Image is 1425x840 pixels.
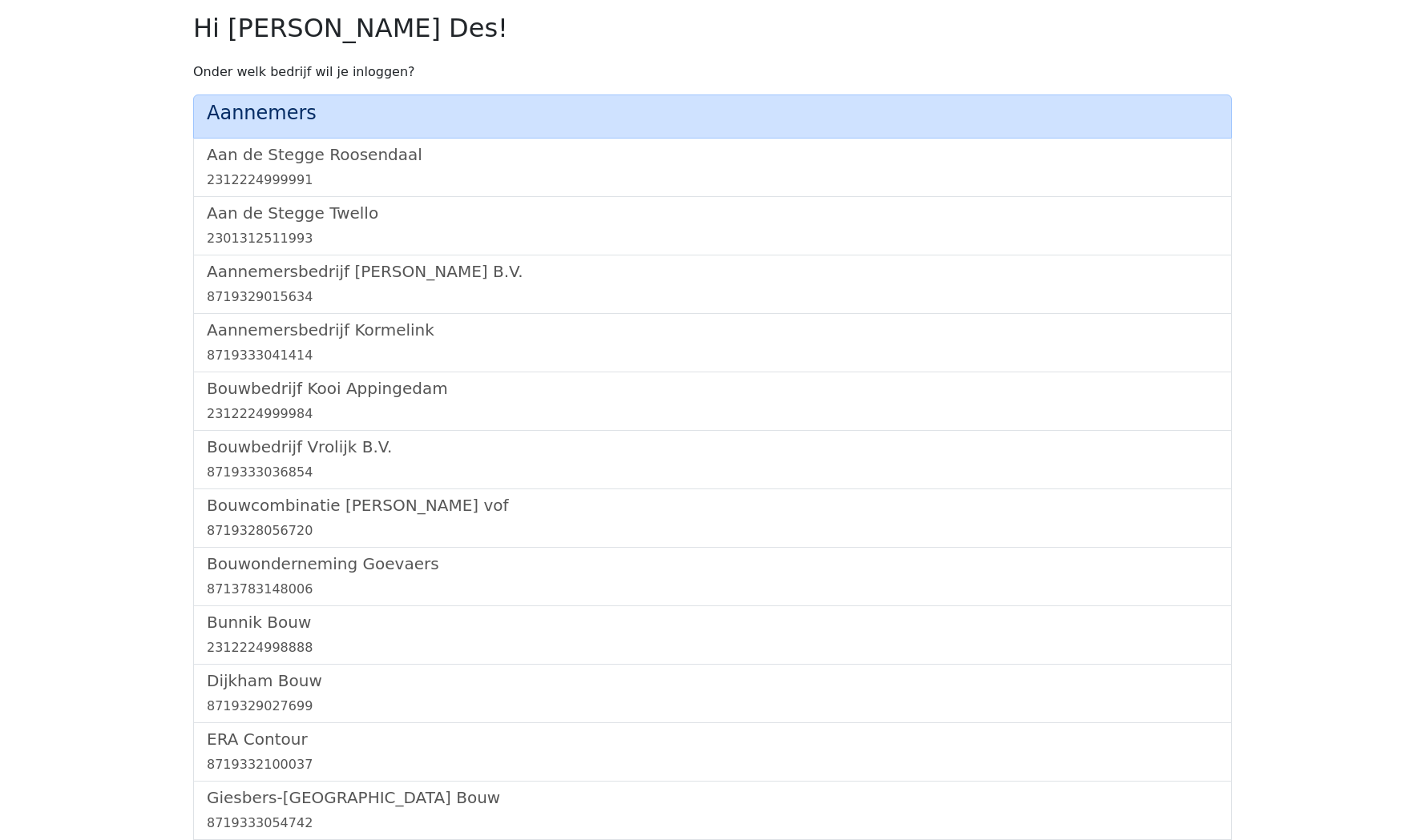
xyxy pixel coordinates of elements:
[207,788,1218,833] a: Giesbers-[GEOGRAPHIC_DATA] Bouw8719333054742
[207,697,1218,716] div: 8719329027699
[207,671,1218,690] h5: Dijkham Bouw
[207,229,1218,248] div: 2301312511993
[207,729,1218,749] h5: ERA Contour
[207,203,1218,248] a: Aan de Stegge Twello2301312511993
[207,171,1218,190] div: 2312224999991
[207,521,1218,541] div: 8719328056720
[207,814,1218,833] div: 8719333054742
[193,62,1232,82] p: Onder welk bedrijf wil je inloggen?
[207,496,1218,541] a: Bouwcombinatie [PERSON_NAME] vof8719328056720
[207,788,1218,807] h5: Giesbers-[GEOGRAPHIC_DATA] Bouw
[207,203,1218,223] h5: Aan de Stegge Twello
[207,463,1218,482] div: 8719333036854
[207,346,1218,365] div: 8719333041414
[193,13,1232,43] h2: Hi [PERSON_NAME] Des!
[207,404,1218,424] div: 2312224999984
[207,262,1218,281] h5: Aannemersbedrijf [PERSON_NAME] B.V.
[207,437,1218,482] a: Bouwbedrijf Vrolijk B.V.8719333036854
[207,554,1218,573] h5: Bouwonderneming Goevaers
[207,729,1218,774] a: ERA Contour8719332100037
[207,262,1218,307] a: Aannemersbedrijf [PERSON_NAME] B.V.8719329015634
[207,554,1218,599] a: Bouwonderneming Goevaers8713783148006
[207,613,1218,657] a: Bunnik Bouw2312224998888
[207,437,1218,456] h5: Bouwbedrijf Vrolijk B.V.
[207,580,1218,599] div: 8713783148006
[207,102,1218,125] h4: Aannemers
[207,145,1218,164] h5: Aan de Stegge Roosendaal
[207,145,1218,190] a: Aan de Stegge Roosendaal2312224999991
[207,379,1218,398] h5: Bouwbedrijf Kooi Appingedam
[207,379,1218,424] a: Bouwbedrijf Kooi Appingedam2312224999984
[207,496,1218,515] h5: Bouwcombinatie [PERSON_NAME] vof
[207,287,1218,307] div: 8719329015634
[207,320,1218,365] a: Aannemersbedrijf Kormelink8719333041414
[207,671,1218,716] a: Dijkham Bouw8719329027699
[207,320,1218,340] h5: Aannemersbedrijf Kormelink
[207,755,1218,774] div: 8719332100037
[207,613,1218,632] h5: Bunnik Bouw
[207,638,1218,657] div: 2312224998888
